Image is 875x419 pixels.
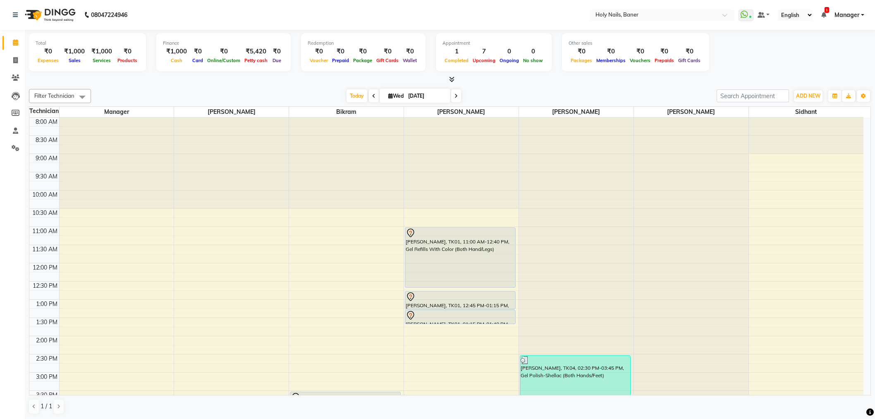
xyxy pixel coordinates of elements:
[825,7,829,13] span: 1
[308,58,330,63] span: Voucher
[29,107,59,116] div: Technician
[190,58,205,63] span: Card
[21,3,78,26] img: logo
[308,40,419,47] div: Redemption
[31,282,59,290] div: 12:30 PM
[653,58,676,63] span: Prepaids
[242,58,270,63] span: Petty cash
[520,356,630,400] div: [PERSON_NAME], TK04, 02:30 PM-03:45 PM, Gel Polish-Shellac (Both Hands/Feet)
[401,47,419,56] div: ₹0
[405,291,515,309] div: [PERSON_NAME], TK01, 12:45 PM-01:15 PM, Gel Extension Removal (Both Hands/Feet)
[163,47,190,56] div: ₹1,000
[497,47,521,56] div: 0
[88,47,115,56] div: ₹1,000
[34,172,59,181] div: 9:30 AM
[471,47,497,56] div: 7
[569,40,703,47] div: Other sales
[36,58,61,63] span: Expenses
[406,90,447,102] input: 2025-09-03
[374,47,401,56] div: ₹0
[676,47,703,56] div: ₹0
[31,209,59,217] div: 10:30 AM
[594,47,628,56] div: ₹0
[442,47,471,56] div: 1
[67,58,83,63] span: Sales
[374,58,401,63] span: Gift Cards
[308,47,330,56] div: ₹0
[34,136,59,144] div: 8:30 AM
[61,47,88,56] div: ₹1,000
[270,47,284,56] div: ₹0
[386,93,406,99] span: Wed
[205,47,242,56] div: ₹0
[794,90,822,102] button: ADD NEW
[190,47,205,56] div: ₹0
[471,58,497,63] span: Upcoming
[60,107,174,117] span: Manager
[442,58,471,63] span: Completed
[34,373,59,381] div: 3:00 PM
[676,58,703,63] span: Gift Cards
[405,228,515,287] div: [PERSON_NAME], TK01, 11:00 AM-12:40 PM, Gel Refills With Color (Both Hand/Legs)
[653,47,676,56] div: ₹0
[405,310,515,324] div: [PERSON_NAME], TK01, 01:15 PM-01:40 PM, Gel Polish Removal (Both Hands/Legs)
[34,336,59,345] div: 2:00 PM
[34,300,59,308] div: 1:00 PM
[242,47,270,56] div: ₹5,420
[442,40,545,47] div: Appointment
[519,107,634,117] span: [PERSON_NAME]
[34,92,74,99] span: Filter Technician
[521,47,545,56] div: 0
[628,47,653,56] div: ₹0
[404,107,519,117] span: [PERSON_NAME]
[497,58,521,63] span: Ongoing
[628,58,653,63] span: Vouchers
[205,58,242,63] span: Online/Custom
[569,47,594,56] div: ₹0
[169,58,184,63] span: Cash
[749,107,863,117] span: Sidhant
[717,89,789,102] input: Search Appointment
[115,47,139,56] div: ₹0
[351,58,374,63] span: Package
[31,263,59,272] div: 12:00 PM
[163,40,284,47] div: Finance
[330,58,351,63] span: Prepaid
[330,47,351,56] div: ₹0
[270,58,283,63] span: Due
[41,402,52,411] span: 1 / 1
[347,89,367,102] span: Today
[796,93,820,99] span: ADD NEW
[36,47,61,56] div: ₹0
[569,58,594,63] span: Packages
[31,227,59,236] div: 11:00 AM
[34,118,59,126] div: 8:00 AM
[91,58,113,63] span: Services
[521,58,545,63] span: No show
[821,11,826,19] a: 1
[31,245,59,254] div: 11:30 AM
[91,3,127,26] b: 08047224946
[174,107,289,117] span: [PERSON_NAME]
[34,354,59,363] div: 2:30 PM
[351,47,374,56] div: ₹0
[594,58,628,63] span: Memberships
[634,107,748,117] span: [PERSON_NAME]
[834,11,859,19] span: Manager
[289,107,404,117] span: Bikram
[401,58,419,63] span: Wallet
[31,190,59,199] div: 10:00 AM
[34,391,59,400] div: 3:30 PM
[34,318,59,327] div: 1:30 PM
[34,154,59,163] div: 9:00 AM
[36,40,139,47] div: Total
[115,58,139,63] span: Products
